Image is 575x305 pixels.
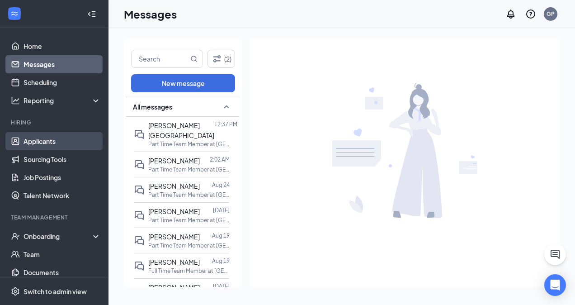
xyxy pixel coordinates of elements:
[148,166,230,173] p: Part Time Team Member at [GEOGRAPHIC_DATA][PERSON_NAME] of [PERSON_NAME][GEOGRAPHIC_DATA]
[134,159,145,170] svg: DoubleChat
[134,185,145,195] svg: DoubleChat
[525,9,536,19] svg: QuestionInfo
[11,96,20,105] svg: Analysis
[11,287,20,296] svg: Settings
[134,129,145,140] svg: DoubleChat
[124,6,177,22] h1: Messages
[134,235,145,246] svg: DoubleChat
[24,168,101,186] a: Job Postings
[24,73,101,91] a: Scheduling
[544,274,566,296] div: Open Intercom Messenger
[221,101,232,112] svg: SmallChevronUp
[547,10,555,18] div: GP
[24,245,101,263] a: Team
[24,132,101,150] a: Applicants
[148,191,230,199] p: Part Time Team Member at [GEOGRAPHIC_DATA][PERSON_NAME] of [PERSON_NAME][GEOGRAPHIC_DATA]
[148,157,200,165] span: [PERSON_NAME]
[87,10,96,19] svg: Collapse
[212,53,222,64] svg: Filter
[190,55,198,62] svg: MagnifyingGlass
[213,206,230,214] p: [DATE]
[544,243,566,265] button: ChatActive
[24,96,101,105] div: Reporting
[550,249,561,260] svg: ChatActive
[24,232,93,241] div: Onboarding
[148,207,200,215] span: [PERSON_NAME]
[148,233,200,241] span: [PERSON_NAME]
[148,182,200,190] span: [PERSON_NAME]
[24,263,101,281] a: Documents
[133,102,172,111] span: All messages
[134,286,145,297] svg: DoubleChat
[212,232,230,239] p: Aug 19
[148,242,230,249] p: Part Time Team Member at [GEOGRAPHIC_DATA][PERSON_NAME] of [PERSON_NAME][GEOGRAPHIC_DATA]
[148,216,230,224] p: Part Time Team Member at [GEOGRAPHIC_DATA][PERSON_NAME] of [PERSON_NAME][GEOGRAPHIC_DATA]
[24,37,101,55] a: Home
[11,119,99,126] div: Hiring
[213,282,230,290] p: [DATE]
[11,214,99,221] div: Team Management
[24,55,101,73] a: Messages
[148,258,200,266] span: [PERSON_NAME]
[148,267,230,275] p: Full Time Team Member at [GEOGRAPHIC_DATA][PERSON_NAME] of [PERSON_NAME][GEOGRAPHIC_DATA]
[10,9,19,18] svg: WorkstreamLogo
[212,181,230,189] p: Aug 24
[212,257,230,265] p: Aug 19
[207,50,235,68] button: Filter (2)
[148,121,214,139] span: [PERSON_NAME][GEOGRAPHIC_DATA]
[134,261,145,272] svg: DoubleChat
[24,186,101,205] a: Talent Network
[148,283,200,291] span: [PERSON_NAME]
[148,140,230,148] p: Part Time Team Member at [GEOGRAPHIC_DATA][PERSON_NAME] of [PERSON_NAME][GEOGRAPHIC_DATA]
[134,210,145,221] svg: DoubleChat
[11,232,20,241] svg: UserCheck
[131,74,235,92] button: New message
[24,287,87,296] div: Switch to admin view
[132,50,189,67] input: Search
[24,150,101,168] a: Sourcing Tools
[505,9,516,19] svg: Notifications
[214,120,237,128] p: 12:37 PM
[210,156,230,163] p: 2:02 AM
